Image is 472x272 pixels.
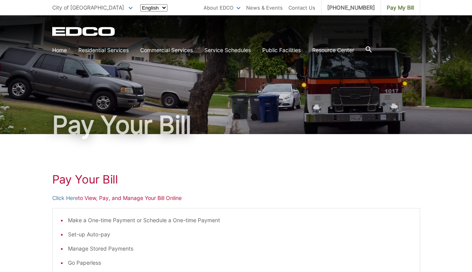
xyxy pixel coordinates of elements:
a: Commercial Services [140,46,193,54]
a: EDCD logo. Return to the homepage. [52,27,116,36]
li: Go Paperless [68,259,412,267]
li: Manage Stored Payments [68,244,412,253]
select: Select a language [140,4,167,11]
span: Pay My Bill [387,3,414,12]
a: Service Schedules [204,46,251,54]
a: Resource Center [312,46,354,54]
li: Make a One-time Payment or Schedule a One-time Payment [68,216,412,224]
h1: Pay Your Bill [52,113,420,137]
p: to View, Pay, and Manage Your Bill Online [52,194,420,202]
a: Home [52,46,67,54]
span: City of [GEOGRAPHIC_DATA] [52,4,124,11]
a: About EDCO [204,3,240,12]
a: Public Facilities [262,46,301,54]
a: News & Events [246,3,283,12]
a: Contact Us [288,3,315,12]
a: Click Here [52,194,78,202]
a: Residential Services [78,46,129,54]
h1: Pay Your Bill [52,172,420,186]
li: Set-up Auto-pay [68,230,412,239]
